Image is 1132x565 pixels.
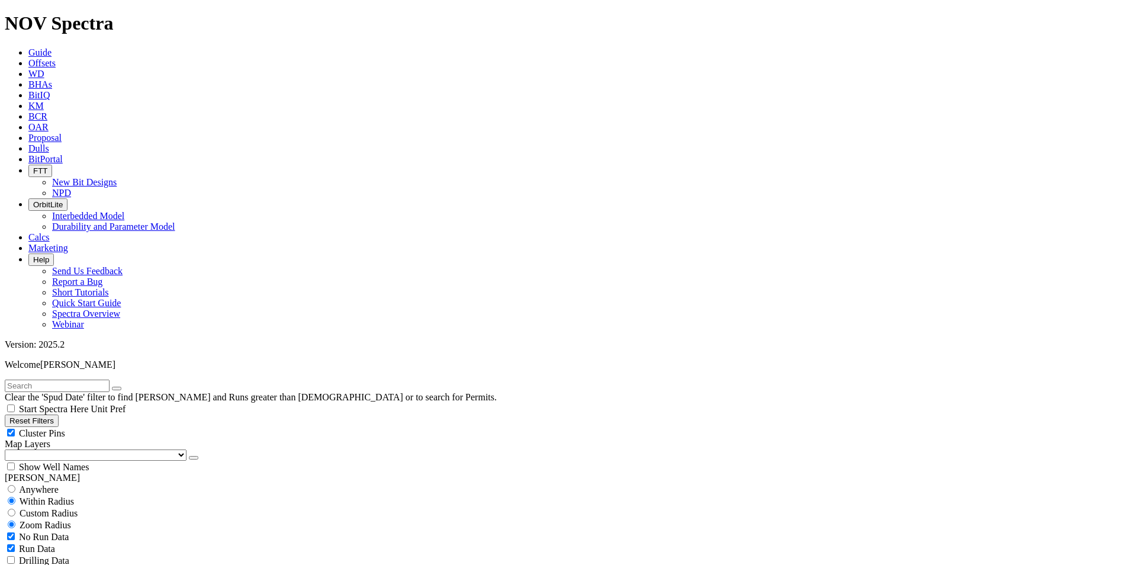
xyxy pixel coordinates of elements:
a: Spectra Overview [52,309,120,319]
p: Welcome [5,359,1127,370]
a: OAR [28,122,49,132]
input: Search [5,380,110,392]
a: Short Tutorials [52,287,109,297]
a: Calcs [28,232,50,242]
span: Zoom Radius [20,520,71,530]
a: Interbedded Model [52,211,124,221]
a: BitIQ [28,90,50,100]
span: Custom Radius [20,508,78,518]
a: Guide [28,47,52,57]
div: [PERSON_NAME] [5,473,1127,483]
span: [PERSON_NAME] [40,359,115,370]
button: Reset Filters [5,415,59,427]
span: Run Data [19,544,55,554]
a: Report a Bug [52,277,102,287]
span: Within Radius [20,496,74,506]
a: Proposal [28,133,62,143]
a: Quick Start Guide [52,298,121,308]
a: NPD [52,188,71,198]
a: KM [28,101,44,111]
a: BCR [28,111,47,121]
a: BHAs [28,79,52,89]
span: Anywhere [19,484,59,495]
span: FTT [33,166,47,175]
button: OrbitLite [28,198,67,211]
h1: NOV Spectra [5,12,1127,34]
span: Show Well Names [19,462,89,472]
span: Help [33,255,49,264]
span: Unit Pref [91,404,126,414]
a: Dulls [28,143,49,153]
a: Marketing [28,243,68,253]
span: Clear the 'Spud Date' filter to find [PERSON_NAME] and Runs greater than [DEMOGRAPHIC_DATA] or to... [5,392,497,402]
input: Start Spectra Here [7,405,15,412]
button: Help [28,253,54,266]
button: FTT [28,165,52,177]
a: Durability and Parameter Model [52,221,175,232]
span: Map Layers [5,439,50,449]
div: Version: 2025.2 [5,339,1127,350]
a: WD [28,69,44,79]
a: Webinar [52,319,84,329]
span: OrbitLite [33,200,63,209]
a: Offsets [28,58,56,68]
a: Send Us Feedback [52,266,123,276]
span: Start Spectra Here [19,404,88,414]
span: No Run Data [19,532,69,542]
span: Cluster Pins [19,428,65,438]
a: BitPortal [28,154,63,164]
a: New Bit Designs [52,177,117,187]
